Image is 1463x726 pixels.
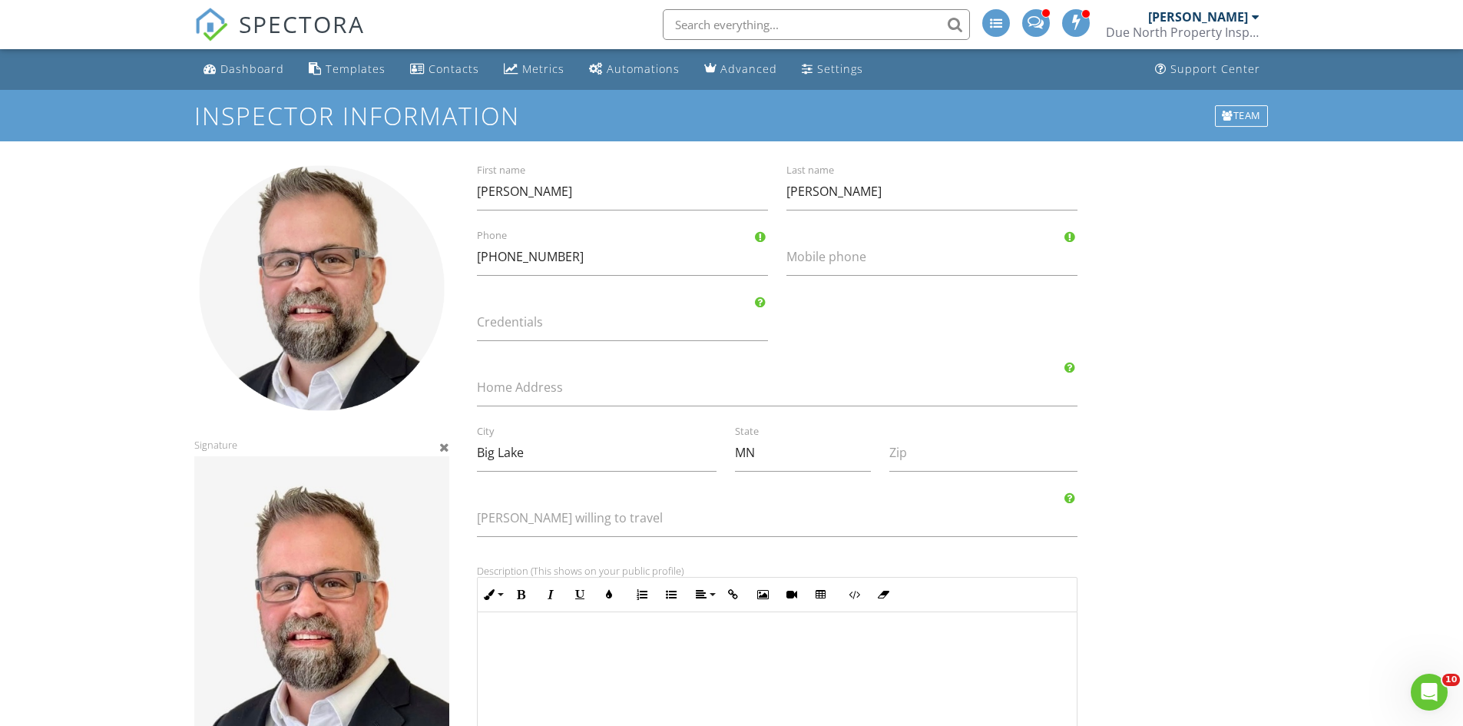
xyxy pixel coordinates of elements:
[777,580,806,609] button: Insert Video
[657,580,686,609] button: Unordered List
[536,580,565,609] button: Italic (Ctrl+I)
[478,580,507,609] button: Inline Style
[607,61,680,76] div: Automations
[817,61,863,76] div: Settings
[498,55,571,84] a: Metrics
[194,21,365,53] a: SPECTORA
[326,61,386,76] div: Templates
[839,580,869,609] button: Code View
[690,580,719,609] button: Align
[220,61,284,76] div: Dashboard
[507,580,536,609] button: Bold (Ctrl+B)
[429,61,479,76] div: Contacts
[565,580,594,609] button: Underline (Ctrl+U)
[522,61,564,76] div: Metrics
[1149,55,1266,84] a: Support Center
[303,55,392,84] a: Templates
[627,580,657,609] button: Ordered List
[1170,61,1260,76] div: Support Center
[869,580,898,609] button: Clear Formatting
[477,229,786,243] label: Phone
[1411,674,1448,711] iframe: Intercom live chat
[197,55,290,84] a: Dashboard
[806,580,836,609] button: Insert Table
[720,61,777,76] div: Advanced
[698,55,783,84] a: Advanced
[583,55,686,84] a: Automations (Advanced)
[786,248,1096,265] label: Mobile phone
[1106,25,1259,40] div: Due North Property Inspection
[194,161,449,451] div: Signature
[477,565,1078,577] div: Description (This shows on your public profile)
[1148,9,1248,25] div: [PERSON_NAME]
[1442,674,1460,686] span: 10
[239,8,365,40] span: SPECTORA
[1215,105,1268,127] div: Team
[748,580,777,609] button: Insert Image (Ctrl+P)
[194,102,1269,129] h1: Inspector Information
[1213,104,1269,128] a: Team
[404,55,485,84] a: Contacts
[663,9,970,40] input: Search everything...
[594,580,624,609] button: Colors
[194,8,228,41] img: The Best Home Inspection Software - Spectora
[796,55,869,84] a: Settings
[719,580,748,609] button: Insert Link (Ctrl+K)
